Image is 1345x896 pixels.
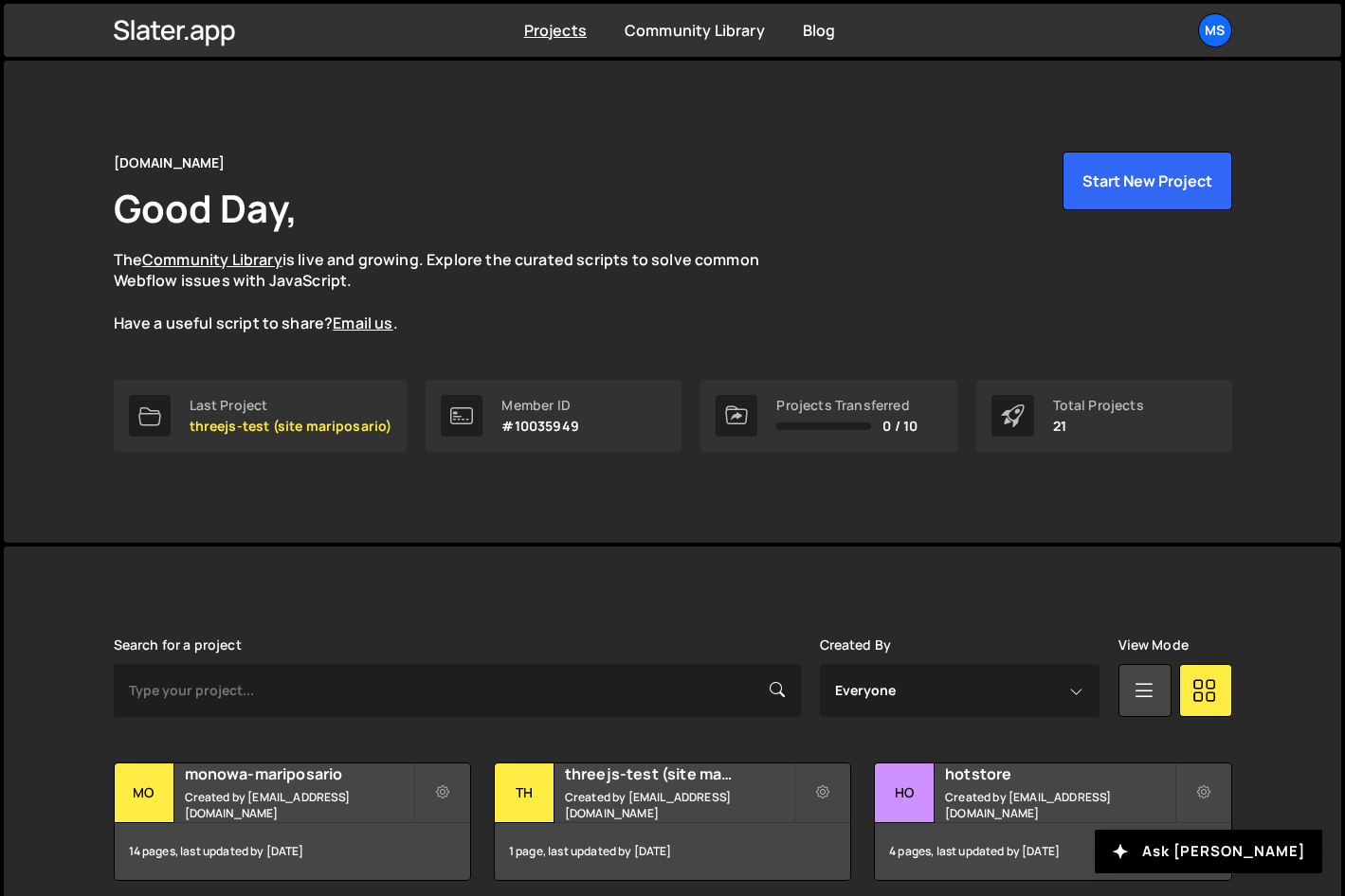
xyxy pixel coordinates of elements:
a: ms [1198,13,1232,47]
small: Created by [EMAIL_ADDRESS][DOMAIN_NAME] [945,789,1173,821]
label: View Mode [1118,637,1189,653]
span: 0 / 10 [882,419,918,434]
small: Created by [EMAIL_ADDRESS][DOMAIN_NAME] [565,789,793,821]
a: Community Library [142,249,282,270]
div: [DOMAIN_NAME] [114,152,226,174]
div: Total Projects [1053,398,1144,413]
div: 14 pages, last updated by [DATE] [115,823,470,880]
p: #10035949 [501,419,578,434]
div: ho [875,763,935,823]
h2: hotstore [945,763,1173,784]
a: Projects [524,20,587,41]
p: threejs-test (site mariposario) [190,419,392,434]
a: mo monowa-mariposario Created by [EMAIL_ADDRESS][DOMAIN_NAME] 14 pages, last updated by [DATE] [114,762,471,881]
button: Start New Project [1063,152,1232,210]
button: Ask [PERSON_NAME] [1095,830,1322,873]
a: Blog [803,20,836,41]
p: 21 [1053,419,1144,434]
h2: threejs-test (site mariposario) [565,763,793,784]
a: Last Project threejs-test (site mariposario) [114,380,408,452]
label: Created By [820,637,892,653]
div: th [495,763,554,823]
div: 4 pages, last updated by [DATE] [875,823,1230,880]
a: Email us [333,313,392,333]
div: Last Project [190,398,392,413]
small: Created by [EMAIL_ADDRESS][DOMAIN_NAME] [185,789,413,821]
div: Member ID [501,398,578,413]
p: The is live and growing. Explore the curated scripts to solve common Webflow issues with JavaScri... [114,249,796,334]
div: mo [115,763,174,823]
div: Projects Transferred [776,398,918,413]
label: Search for a project [114,637,242,653]
a: Community Library [625,20,765,41]
h1: Good Day, [114,182,298,234]
a: ho hotstore Created by [EMAIL_ADDRESS][DOMAIN_NAME] 4 pages, last updated by [DATE] [874,762,1231,881]
h2: monowa-mariposario [185,763,413,784]
a: th threejs-test (site mariposario) Created by [EMAIL_ADDRESS][DOMAIN_NAME] 1 page, last updated b... [494,762,851,881]
input: Type your project... [114,664,801,717]
div: 1 page, last updated by [DATE] [495,823,850,880]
